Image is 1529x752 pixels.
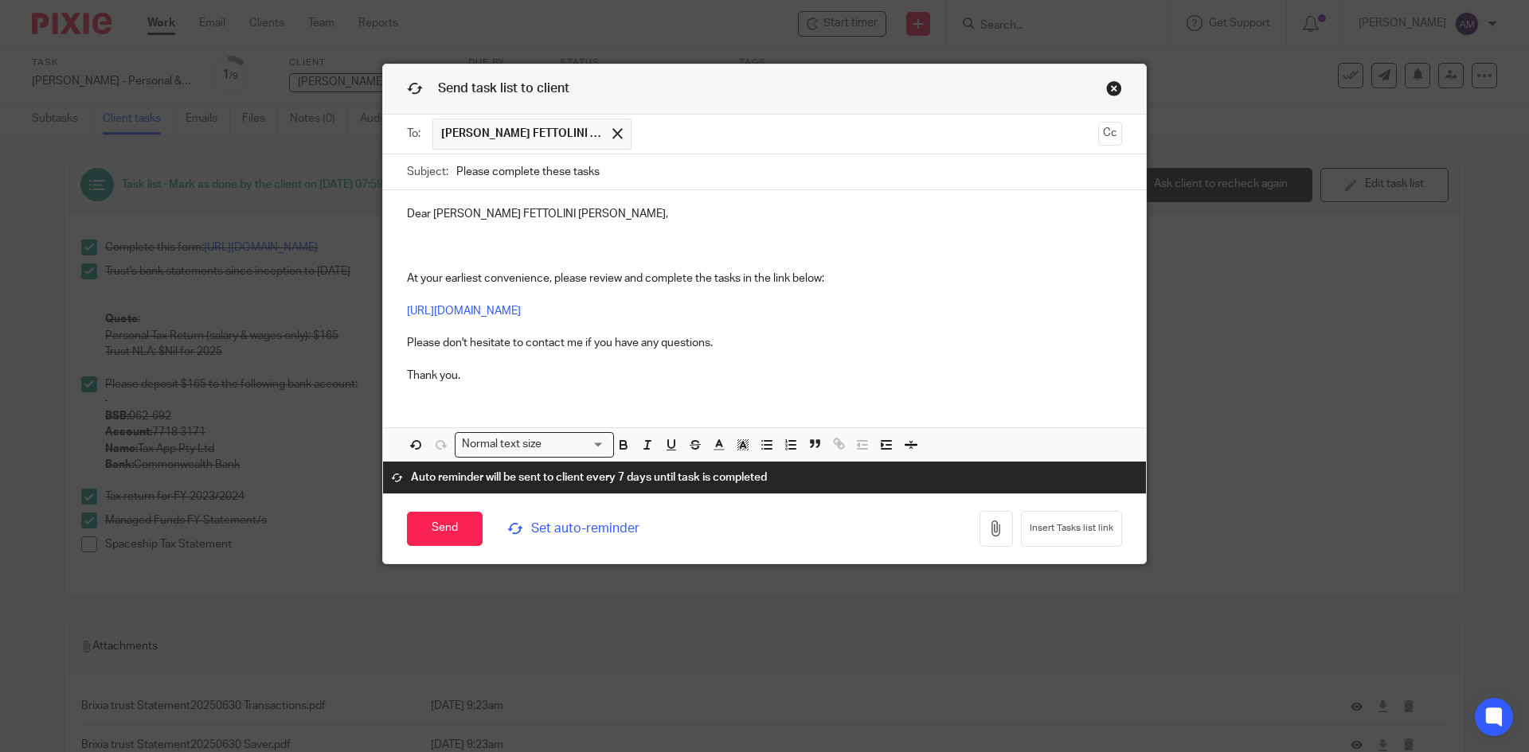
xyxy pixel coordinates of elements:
[407,206,1122,222] p: Dear [PERSON_NAME] FETTOLINI [PERSON_NAME],
[407,126,424,142] label: To:
[455,432,614,457] div: Search for option
[407,512,483,546] input: Send
[1030,522,1113,535] span: Insert Tasks list link
[586,472,651,483] a: every 7 days
[1098,122,1122,146] button: Cc
[407,306,521,317] a: [URL][DOMAIN_NAME]
[459,436,546,453] span: Normal text size
[407,164,448,180] label: Subject:
[407,255,1122,384] p: At your earliest convenience, please review and complete the tasks in the link below: Please don'...
[547,436,604,453] input: Search for option
[507,520,725,538] span: Set auto-reminder
[441,126,600,142] span: [PERSON_NAME] FETTOLINI [PERSON_NAME]
[654,472,767,483] span: until task is completed
[1021,511,1122,547] button: Insert Tasks list link
[391,472,584,483] span: Auto reminder will be sent to client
